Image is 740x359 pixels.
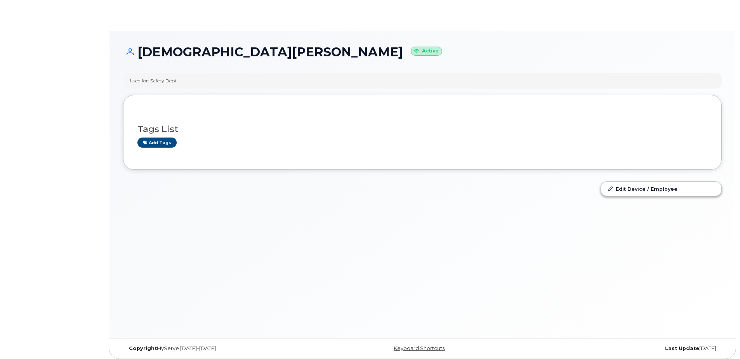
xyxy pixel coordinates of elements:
div: [DATE] [522,345,722,352]
a: Edit Device / Employee [601,182,721,196]
a: Keyboard Shortcuts [394,345,445,351]
h1: [DEMOGRAPHIC_DATA][PERSON_NAME] [123,45,722,59]
strong: Last Update [665,345,699,351]
h3: Tags List [137,124,707,134]
strong: Copyright [129,345,157,351]
div: MyServe [DATE]–[DATE] [123,345,323,352]
div: Used for: Safety Dept [130,77,177,84]
a: Add tags [137,138,177,147]
small: Active [411,47,442,56]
